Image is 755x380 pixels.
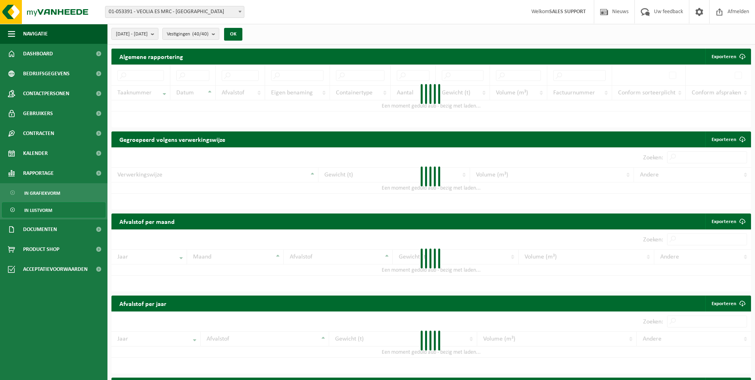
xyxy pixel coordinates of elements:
[23,64,70,84] span: Bedrijfsgegevens
[24,203,52,218] span: In lijstvorm
[2,185,105,200] a: In grafiekvorm
[23,143,48,163] span: Kalender
[705,131,750,147] a: Exporteren
[111,214,183,229] h2: Afvalstof per maand
[705,214,750,229] a: Exporteren
[23,239,59,259] span: Product Shop
[162,28,219,40] button: Vestigingen(40/40)
[23,219,57,239] span: Documenten
[24,186,60,201] span: In grafiekvorm
[23,24,48,44] span: Navigatie
[224,28,242,41] button: OK
[23,104,53,123] span: Gebruikers
[23,123,54,143] span: Contracten
[111,296,174,311] h2: Afvalstof per jaar
[192,31,209,37] count: (40/40)
[111,28,158,40] button: [DATE] - [DATE]
[2,202,105,217] a: In lijstvorm
[105,6,244,18] span: 01-053391 - VEOLIA ES MRC - ANTWERPEN
[23,84,69,104] span: Contactpersonen
[116,28,148,40] span: [DATE] - [DATE]
[705,49,750,65] button: Exporteren
[111,131,233,147] h2: Gegroepeerd volgens verwerkingswijze
[111,49,191,65] h2: Algemene rapportering
[705,296,750,311] a: Exporteren
[167,28,209,40] span: Vestigingen
[23,259,88,279] span: Acceptatievoorwaarden
[23,44,53,64] span: Dashboard
[23,163,54,183] span: Rapportage
[549,9,586,15] strong: SALES SUPPORT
